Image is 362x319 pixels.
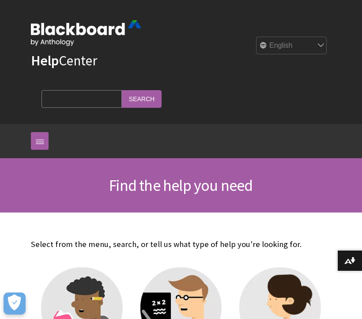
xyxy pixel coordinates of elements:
[31,20,141,46] img: Blackboard by Anthology
[31,52,97,69] a: HelpCenter
[109,175,253,195] span: Find the help you need
[31,239,331,250] p: Select from the menu, search, or tell us what type of help you're looking for.
[122,90,162,107] input: Search
[31,52,59,69] strong: Help
[4,292,26,315] button: Open Preferences
[256,37,327,55] select: Site Language Selector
